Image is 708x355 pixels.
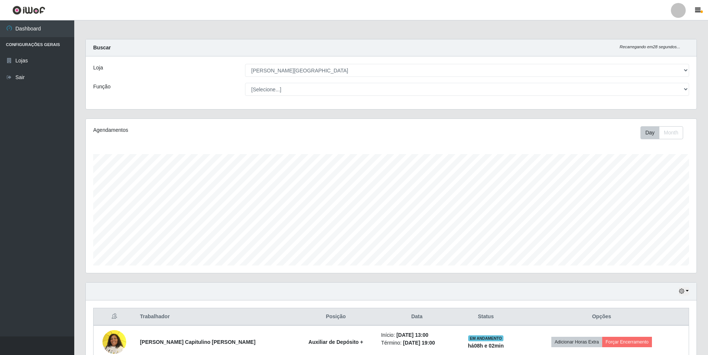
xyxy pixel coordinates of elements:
[640,126,689,139] div: Toolbar with button groups
[397,332,428,338] time: [DATE] 13:00
[295,308,377,326] th: Posição
[12,6,45,15] img: CoreUI Logo
[620,45,680,49] i: Recarregando em 28 segundos...
[93,83,111,91] label: Função
[551,337,602,347] button: Adicionar Horas Extra
[93,64,103,72] label: Loja
[376,308,457,326] th: Data
[381,331,453,339] li: Início:
[602,337,652,347] button: Forçar Encerramento
[457,308,515,326] th: Status
[640,126,659,139] button: Day
[659,126,683,139] button: Month
[403,340,435,346] time: [DATE] 19:00
[309,339,363,345] strong: Auxiliar de Depósito +
[640,126,683,139] div: First group
[93,45,111,51] strong: Buscar
[140,339,255,345] strong: [PERSON_NAME] Capitulino [PERSON_NAME]
[381,339,453,347] li: Término:
[136,308,295,326] th: Trabalhador
[515,308,689,326] th: Opções
[468,335,503,341] span: EM ANDAMENTO
[93,126,335,134] div: Agendamentos
[468,343,504,349] strong: há 08 h e 02 min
